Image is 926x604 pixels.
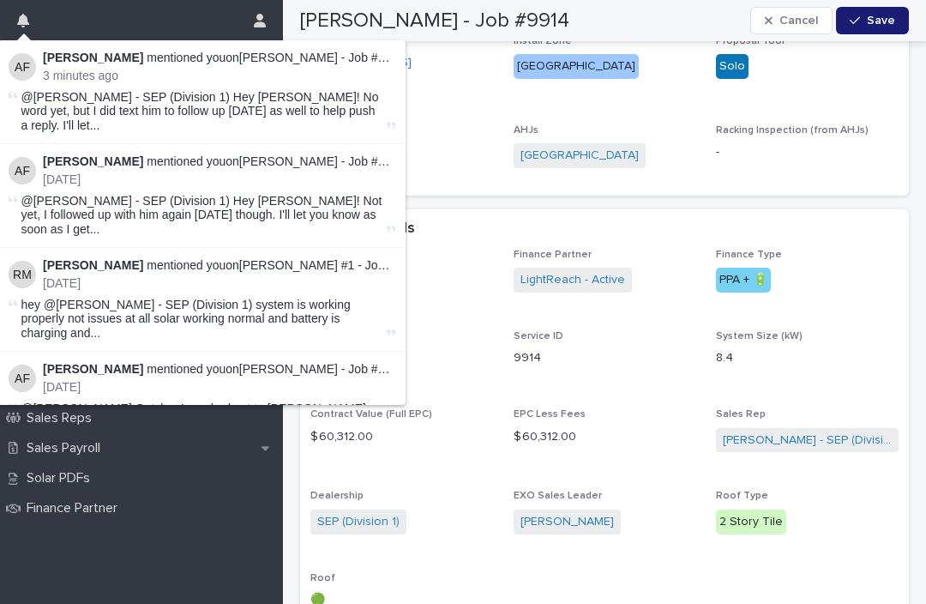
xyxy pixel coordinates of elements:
span: @[PERSON_NAME] Gotcha, I reached out to [PERSON_NAME] and will let you know what I hear back 👍🏻 @... [21,402,383,444]
span: @[PERSON_NAME] - SEP (Division 1) Hey [PERSON_NAME]! Not yet, I followed up with him again [DATE]... [21,194,383,237]
p: Sales Reps [20,410,105,426]
span: EPC Less Fees [514,409,586,420]
p: Sales Payroll [20,440,114,456]
a: [PERSON_NAME] [520,513,614,531]
a: SEP (Division 1) [317,513,400,531]
span: Roof [310,573,335,583]
p: mentioned you on : [43,154,395,169]
div: [GEOGRAPHIC_DATA] [514,54,639,79]
div: 2 Story Tile [716,510,786,535]
p: [DATE] [43,276,395,291]
span: Contract Value (Full EPC) [310,409,432,420]
a: [PERSON_NAME] #1 - Job #9342 [239,258,421,272]
p: Finance Partner [20,500,131,516]
a: [PERSON_NAME] - Job #9914 [239,362,405,376]
div: PPA + 🔋 [716,268,771,293]
span: Proposal Tool [716,36,785,46]
p: 9914 [514,349,541,367]
span: Save [867,15,895,27]
span: hey @[PERSON_NAME] - SEP (Division 1) system is working properly not issues at all solar working ... [21,298,383,341]
p: - [716,143,899,161]
p: mentioned you on : [43,51,395,65]
img: Amanda Ferguson [9,365,36,392]
span: Dealership [310,491,364,501]
span: System Size (kW) [716,331,803,341]
a: [GEOGRAPHIC_DATA] [520,147,639,165]
strong: [PERSON_NAME] [43,51,143,64]
p: [DATE] [43,380,395,395]
button: Save [836,7,909,34]
span: EXO Sales Leader [514,491,602,501]
a: [PERSON_NAME] - Job #9914 [239,154,405,168]
img: Amanda Ferguson [9,53,36,81]
img: Amanda Ferguson [9,157,36,184]
div: Solo [716,54,749,79]
p: Solar PDFs [20,470,104,486]
strong: [PERSON_NAME] [43,258,143,272]
a: [PERSON_NAME] - SEP (Division 1) [723,432,892,450]
strong: [PERSON_NAME] [43,362,143,376]
span: @[PERSON_NAME] - SEP (Division 1) Hey [PERSON_NAME]! No word yet, but I did text him to follow up... [21,90,383,133]
span: Finance Partner [514,250,592,260]
span: Sales Rep [716,409,766,420]
p: $ 60,312.00 [514,428,696,446]
span: Finance Type [716,250,782,260]
p: 8.4 [716,349,899,367]
a: [PERSON_NAME] - Job #9914 [239,51,405,64]
h2: [PERSON_NAME] - Job #9914 [300,9,569,33]
a: LightReach - Active [520,271,625,289]
p: $ 60,312.00 [310,428,493,446]
span: Roof Type [716,491,768,501]
img: rigoberto mejia [9,261,36,288]
span: Cancel [779,15,818,27]
p: mentioned you on : [43,258,395,273]
span: Service ID [514,331,563,341]
p: [DATE] [43,172,395,187]
span: Install Zone [514,36,572,46]
span: Racking Inspection (from AHJs) [716,125,869,136]
button: Cancel [750,7,833,34]
span: AHJs [514,125,538,136]
p: 3 minutes ago [43,69,395,83]
strong: [PERSON_NAME] [43,154,143,168]
p: mentioned you on : [43,362,395,377]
